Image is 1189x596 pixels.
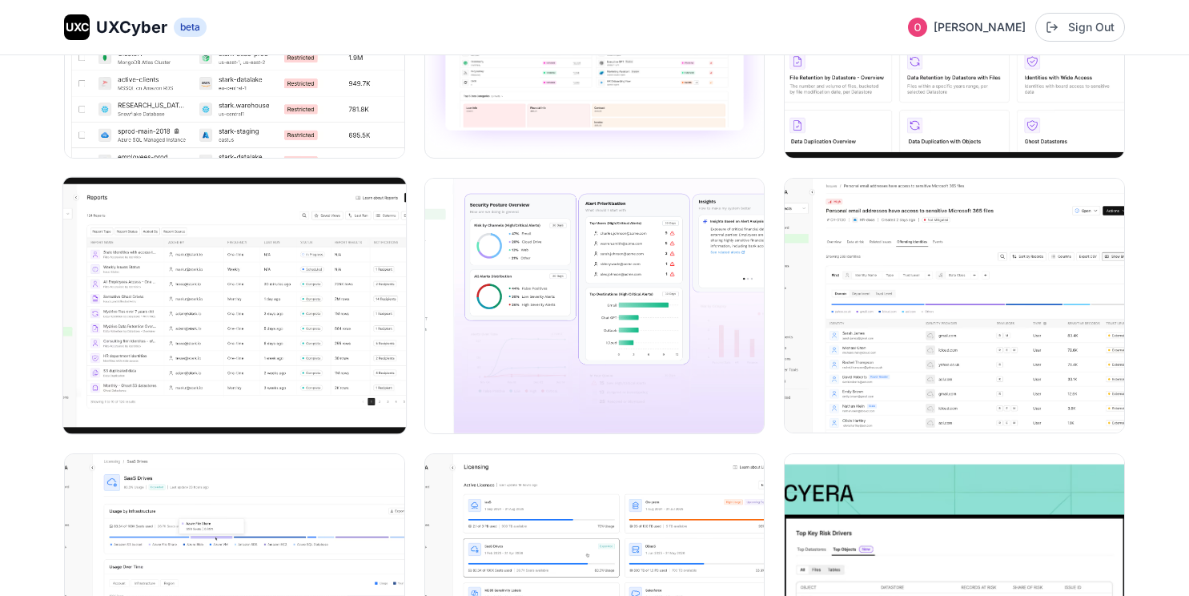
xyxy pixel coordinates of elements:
[66,19,89,35] span: UXC
[63,178,406,434] img: Cyera image 13
[934,19,1026,35] span: [PERSON_NAME]
[96,16,167,38] span: UXCyber
[174,18,207,37] span: beta
[785,179,1124,433] img: Cyera image 15
[425,179,765,433] img: Cyera image 14
[1035,13,1125,42] button: Sign Out
[908,18,927,37] img: Profile
[64,14,207,40] a: UXCUXCyberbeta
